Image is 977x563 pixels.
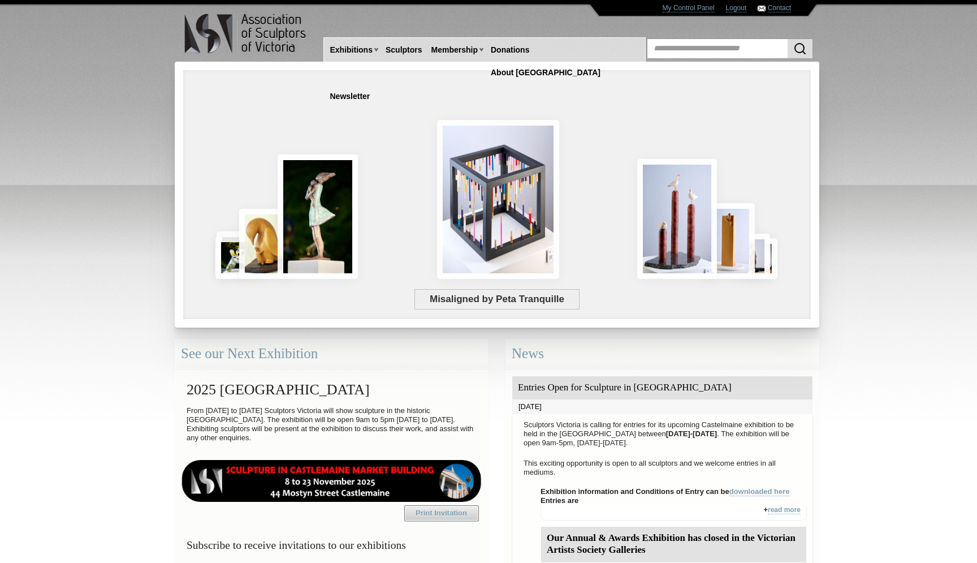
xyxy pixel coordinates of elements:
div: See our Next Exhibition [175,339,488,369]
a: My Control Panel [663,4,715,12]
p: Sculptors Victoria is calling for entries for its upcoming Castelmaine exhibition to be held in t... [518,418,807,450]
span: Misaligned by Peta Tranquille [414,289,579,310]
a: About [GEOGRAPHIC_DATA] [486,62,605,83]
img: Contact ASV [758,6,766,11]
a: Donations [486,40,534,61]
a: Contact [768,4,791,12]
img: castlemaine-ldrbd25v2.png [181,460,482,502]
a: Newsletter [326,86,375,107]
p: From [DATE] to [DATE] Sculptors Victoria will show sculpture in the historic [GEOGRAPHIC_DATA]. T... [181,403,482,445]
div: [DATE] [512,399,812,414]
h2: 2025 [GEOGRAPHIC_DATA] [181,376,482,403]
div: Our Annual & Awards Exhibition has closed in the Victorian Artists Society Galleries [541,527,806,562]
a: Print Invitation [404,505,479,521]
a: Exhibitions [326,40,377,61]
img: Connection [278,154,358,279]
p: This exciting opportunity is open to all sculptors and we welcome entries in all mediums. [518,456,807,480]
div: News [505,339,819,369]
div: Entries Open for Sculpture in [GEOGRAPHIC_DATA] [512,376,812,399]
img: logo.png [184,11,308,56]
a: read more [768,506,801,514]
strong: [DATE]-[DATE] [666,429,717,438]
h3: Subscribe to receive invitations to our exhibitions [181,534,482,556]
div: + [541,505,807,521]
img: Rising Tides [637,159,717,279]
a: downloaded here [729,487,790,496]
a: Logout [726,4,747,12]
img: Little Frog. Big Climb [703,203,755,279]
a: Sculptors [381,40,427,61]
img: Misaligned [437,120,559,279]
a: Membership [427,40,482,61]
strong: Exhibition information and Conditions of Entry can be [541,487,790,496]
img: Search [793,42,807,55]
